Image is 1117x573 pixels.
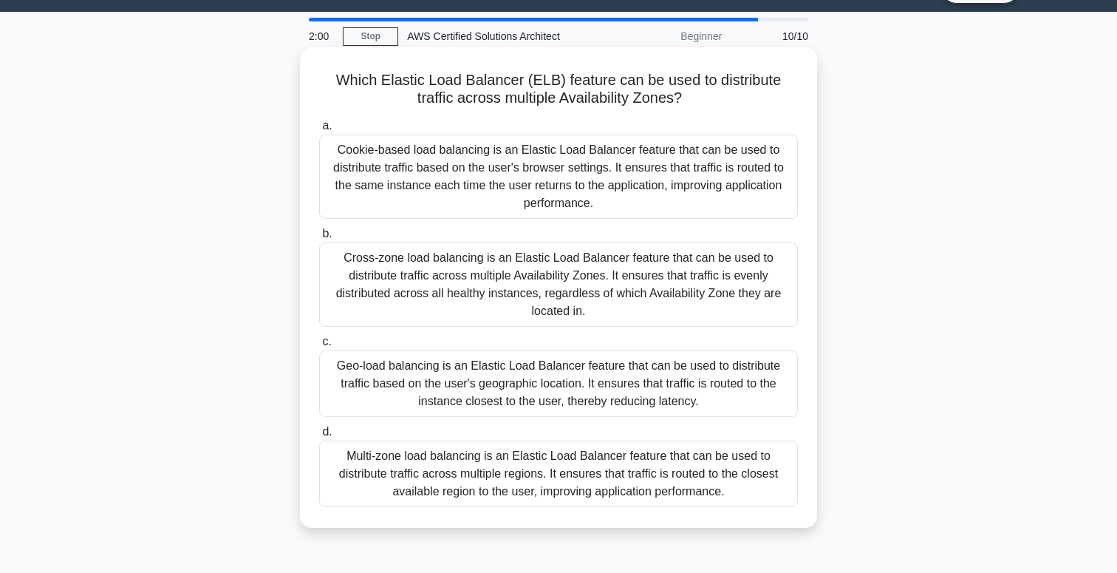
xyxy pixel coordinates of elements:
div: Cross-zone load balancing is an Elastic Load Balancer feature that can be used to distribute traf... [319,243,798,327]
div: Cookie-based load balancing is an Elastic Load Balancer feature that can be used to distribute tr... [319,135,798,219]
div: Beginner [601,21,731,51]
a: Stop [343,27,398,46]
div: AWS Certified Solutions Architect [398,21,601,51]
span: b. [322,227,332,240]
span: d. [322,425,332,438]
span: a. [322,119,332,132]
div: 10/10 [731,21,817,51]
h5: Which Elastic Load Balancer (ELB) feature can be used to distribute traffic across multiple Avail... [318,71,799,108]
div: 2:00 [300,21,343,51]
div: Multi-zone load balancing is an Elastic Load Balancer feature that can be used to distribute traf... [319,441,798,507]
span: c. [322,335,331,347]
div: Geo-load balancing is an Elastic Load Balancer feature that can be used to distribute traffic bas... [319,350,798,417]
